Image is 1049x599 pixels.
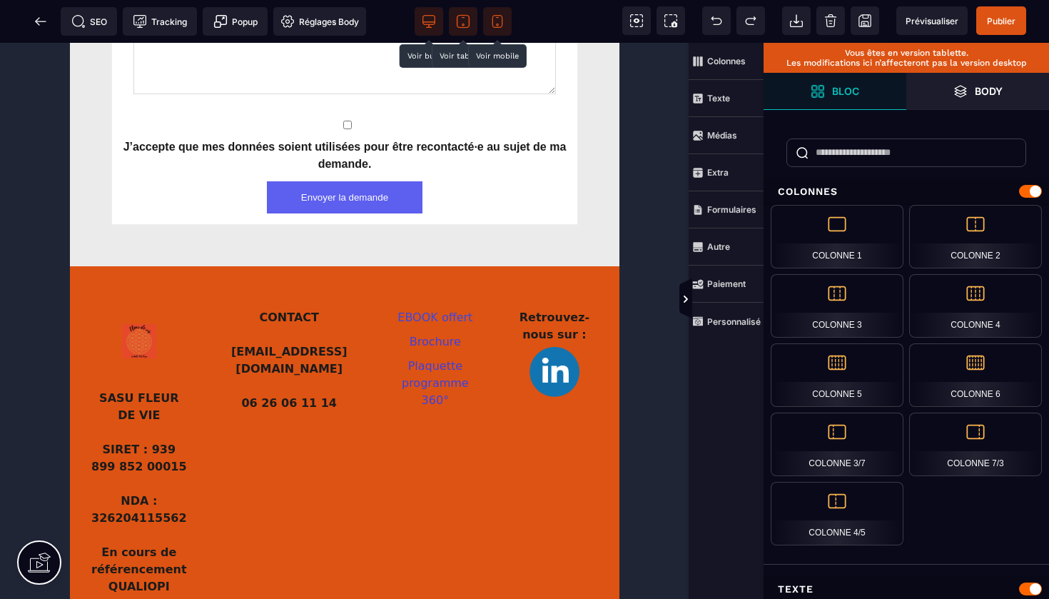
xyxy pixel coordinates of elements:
div: Colonne 5 [771,343,903,407]
span: Ouvrir les blocs [764,73,906,110]
span: Autre [689,228,764,266]
a: Plaquette programme 360° [332,316,402,364]
span: Voir tablette [449,7,477,36]
strong: Bloc [832,86,859,96]
span: Voir bureau [415,7,443,36]
div: Colonne 6 [909,343,1042,407]
strong: Personnalisé [707,316,761,327]
b: CONTACT [EMAIL_ADDRESS][DOMAIN_NAME] 06 26 06 11 14 [161,268,278,367]
span: Voir les composants [622,6,651,35]
span: Code de suivi [123,7,197,36]
span: Nettoyage [816,6,845,35]
span: Texte [689,80,764,117]
p: Vous êtes en version tablette. [771,48,1042,58]
span: Aperçu [896,6,968,35]
span: Tracking [133,14,187,29]
strong: Paiement [707,278,746,289]
span: SEO [71,14,107,29]
strong: Médias [707,130,737,141]
strong: Texte [707,93,730,104]
span: Rétablir [736,6,765,35]
span: Ouvrir les calques [906,73,1049,110]
div: Colonne 3 [771,274,903,338]
span: Favicon [273,7,366,36]
span: Médias [689,117,764,154]
span: Retour [26,7,55,36]
span: Défaire [702,6,731,35]
span: Prévisualiser [906,16,958,26]
strong: Autre [707,241,730,252]
button: Envoyer la demande [197,139,353,171]
span: Extra [689,154,764,191]
b: Retrouvez-nous sur : [450,268,520,298]
div: Colonne 3/7 [771,413,903,476]
span: Créer une alerte modale [203,7,268,36]
span: Publier [987,16,1015,26]
label: J’accepte que mes données soient utilisées pour être recontacté·e au sujet de ma demande. [53,96,497,130]
strong: Body [975,86,1003,96]
div: Colonne 4 [909,274,1042,338]
span: Personnalisé [689,303,764,340]
strong: Formulaires [707,204,756,215]
a: EBOOK offert [328,268,402,281]
div: Colonne 4/5 [771,482,903,545]
span: Importer [782,6,811,35]
img: 1a59c7fc07b2df508e9f9470b57f58b2_Design_sans_titre_(2).png [460,304,510,354]
span: Paiement [689,266,764,303]
span: Formulaires [689,191,764,228]
div: Colonne 7/3 [909,413,1042,476]
div: Colonne 2 [909,205,1042,268]
span: Réglages Body [280,14,359,29]
span: Popup [213,14,258,29]
strong: Extra [707,167,729,178]
a: Brochure [340,292,391,306]
span: Enregistrer le contenu [976,6,1026,35]
p: Les modifications ici n’affecteront pas la version desktop [771,58,1042,68]
b: SASU FLEUR DE VIE [29,348,113,379]
b: SIRET : 939 899 852 00015 NDA : 326204115562 En cours de référencement QUALIOPI [21,400,121,550]
div: Colonne 1 [771,205,903,268]
span: Voir mobile [483,7,512,36]
span: Métadata SEO [61,7,117,36]
strong: Colonnes [707,56,746,66]
span: Enregistrer [851,6,879,35]
span: Afficher les vues [764,278,778,321]
div: Colonnes [764,178,1049,205]
span: Capture d'écran [657,6,685,35]
span: Colonnes [689,43,764,80]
